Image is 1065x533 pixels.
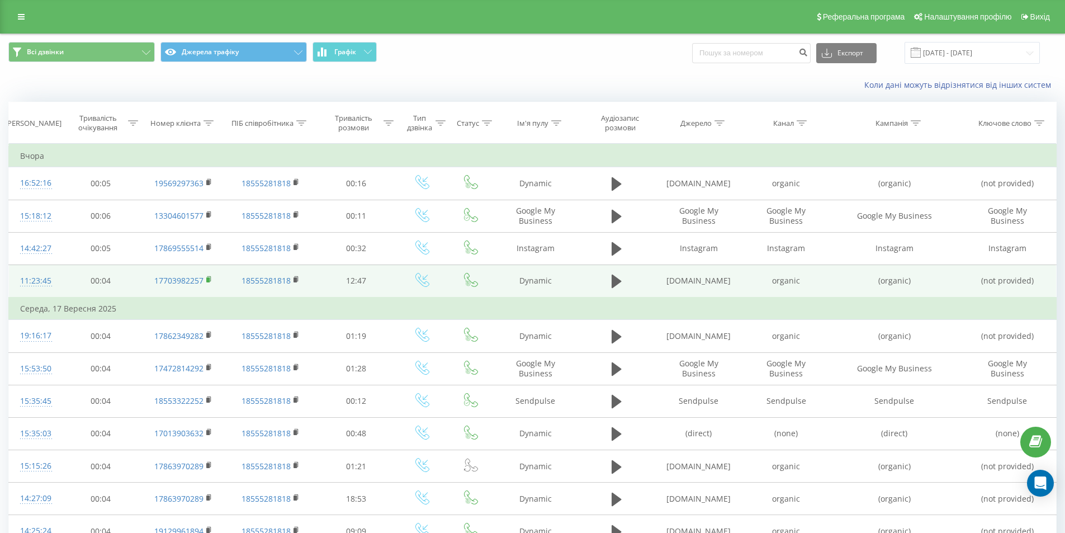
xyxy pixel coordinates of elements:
td: Середа, 17 Вересня 2025 [9,298,1057,320]
div: Open Intercom Messenger [1027,470,1054,497]
td: 00:06 [60,200,141,232]
td: (organic) [830,167,959,200]
div: Номер клієнта [150,119,201,128]
td: 18:53 [316,483,397,515]
a: 18555281818 [242,363,291,374]
td: Instagram [830,232,959,265]
td: [DOMAIN_NAME] [655,450,742,483]
td: Dynamic [494,265,578,298]
td: 00:05 [60,167,141,200]
span: Налаштування профілю [924,12,1011,21]
a: 18555281818 [242,243,291,253]
td: (organic) [830,450,959,483]
a: 18555281818 [242,493,291,504]
td: 00:04 [60,265,141,298]
button: Експорт [816,43,877,63]
a: 13304601577 [154,210,203,221]
div: Ключове слово [978,119,1031,128]
span: Вихід [1030,12,1050,21]
td: [DOMAIN_NAME] [655,167,742,200]
td: 00:04 [60,320,141,352]
button: Графік [313,42,377,62]
div: 19:16:17 [20,325,49,347]
td: Instagram [655,232,742,265]
td: organic [742,167,830,200]
input: Пошук за номером [692,43,811,63]
td: Dynamic [494,450,578,483]
div: Тип дзвінка [406,114,433,133]
div: ПІБ співробітника [231,119,294,128]
td: [DOMAIN_NAME] [655,320,742,352]
div: Кампанія [875,119,908,128]
td: Google My Business [494,352,578,385]
td: 00:04 [60,450,141,483]
a: 19569297363 [154,178,203,188]
td: 01:28 [316,352,397,385]
td: Dynamic [494,483,578,515]
td: Google My Business [655,200,742,232]
div: Джерело [680,119,712,128]
div: 15:35:03 [20,423,49,445]
td: Sendpulse [742,385,830,417]
td: Google My Business [655,352,742,385]
div: Аудіозапис розмови [588,114,652,133]
div: Канал [773,119,794,128]
a: Коли дані можуть відрізнятися вiд інших систем [864,79,1057,90]
a: 17863970289 [154,461,203,471]
div: Тривалість розмови [326,114,381,133]
td: 00:11 [316,200,397,232]
td: Sendpulse [655,385,742,417]
td: 00:04 [60,483,141,515]
div: 15:53:50 [20,358,49,380]
td: Instagram [959,232,1056,265]
a: 17863970289 [154,493,203,504]
td: Instagram [494,232,578,265]
a: 18555281818 [242,461,291,471]
td: [DOMAIN_NAME] [655,265,742,298]
td: 00:16 [316,167,397,200]
td: organic [742,265,830,298]
div: [PERSON_NAME] [5,119,61,128]
td: Google My Business [742,200,830,232]
td: 00:04 [60,385,141,417]
div: Ім'я пулу [517,119,548,128]
a: 18555281818 [242,210,291,221]
td: Google My Business [959,352,1056,385]
td: 00:48 [316,417,397,450]
a: 17869555514 [154,243,203,253]
td: [DOMAIN_NAME] [655,483,742,515]
td: (organic) [830,265,959,298]
td: organic [742,450,830,483]
td: Google My Business [959,200,1056,232]
div: 15:18:12 [20,205,49,227]
td: (organic) [830,320,959,352]
td: Sendpulse [830,385,959,417]
td: (direct) [655,417,742,450]
span: Всі дзвінки [27,48,64,56]
div: 14:27:09 [20,488,49,510]
a: 18555281818 [242,178,291,188]
button: Всі дзвінки [8,42,155,62]
td: Google My Business [494,200,578,232]
td: 00:12 [316,385,397,417]
td: organic [742,483,830,515]
td: (organic) [830,483,959,515]
td: Instagram [742,232,830,265]
td: Dynamic [494,320,578,352]
td: 12:47 [316,265,397,298]
td: (not provided) [959,320,1056,352]
button: Джерела трафіку [160,42,307,62]
a: 18553322252 [154,395,203,406]
td: Sendpulse [959,385,1056,417]
a: 17703982257 [154,275,203,286]
span: Графік [334,48,356,56]
td: (not provided) [959,265,1056,298]
div: 11:23:45 [20,270,49,292]
td: Sendpulse [494,385,578,417]
a: 18555281818 [242,428,291,438]
a: 17013903632 [154,428,203,438]
a: 18555281818 [242,331,291,341]
td: Google My Business [830,352,959,385]
td: 01:19 [316,320,397,352]
td: Dynamic [494,417,578,450]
